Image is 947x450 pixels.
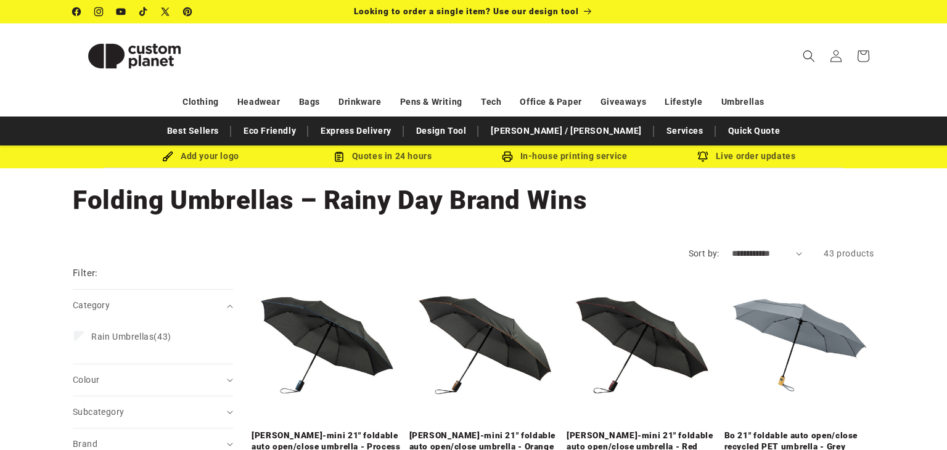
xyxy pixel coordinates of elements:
[481,91,501,113] a: Tech
[161,120,225,142] a: Best Sellers
[73,439,97,449] span: Brand
[520,91,581,113] a: Office & Paper
[354,6,579,16] span: Looking to order a single item? Use our design tool
[314,120,398,142] a: Express Delivery
[485,120,647,142] a: [PERSON_NAME] / [PERSON_NAME]
[601,91,646,113] a: Giveaways
[502,151,513,162] img: In-house printing
[73,290,233,321] summary: Category (0 selected)
[721,91,765,113] a: Umbrellas
[91,332,154,342] span: Rain Umbrellas
[400,91,462,113] a: Pens & Writing
[73,407,124,417] span: Subcategory
[697,151,708,162] img: Order updates
[292,149,473,164] div: Quotes in 24 hours
[73,28,196,84] img: Custom Planet
[722,120,787,142] a: Quick Quote
[73,300,110,310] span: Category
[73,184,874,217] h1: Folding Umbrellas – Rainy Day Brand Wins
[824,248,874,258] span: 43 products
[660,120,710,142] a: Services
[795,43,822,70] summary: Search
[73,396,233,428] summary: Subcategory (0 selected)
[334,151,345,162] img: Order Updates Icon
[237,120,302,142] a: Eco Friendly
[410,120,473,142] a: Design Tool
[299,91,320,113] a: Bags
[182,91,219,113] a: Clothing
[237,91,281,113] a: Headwear
[689,248,719,258] label: Sort by:
[91,331,171,342] span: (43)
[665,91,702,113] a: Lifestyle
[73,364,233,396] summary: Colour (0 selected)
[73,375,99,385] span: Colour
[110,149,292,164] div: Add your logo
[655,149,837,164] div: Live order updates
[68,23,201,88] a: Custom Planet
[73,266,98,280] h2: Filter:
[162,151,173,162] img: Brush Icon
[473,149,655,164] div: In-house printing service
[338,91,381,113] a: Drinkware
